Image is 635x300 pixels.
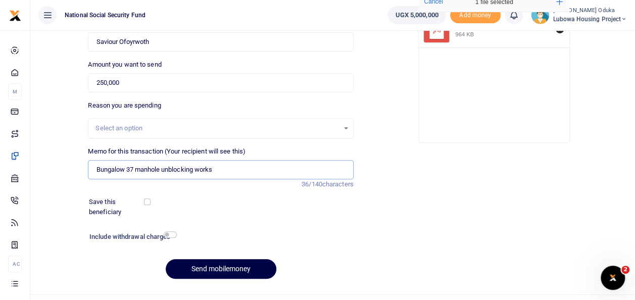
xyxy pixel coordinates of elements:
input: Loading name... [88,32,353,52]
input: Enter extra information [88,160,353,179]
div: 964 KB [455,31,474,38]
li: Wallet ballance [383,6,450,24]
input: UGX [88,73,353,92]
span: Add money [450,7,501,24]
div: Select an option [95,123,338,133]
img: logo-small [9,10,21,22]
a: profile-user [PERSON_NAME] Oduka Lubowa Housing Project [531,6,627,24]
li: Ac [8,256,22,272]
li: M [8,83,22,100]
h6: Include withdrawal charges [89,233,172,241]
li: Toup your wallet [450,7,501,24]
img: profile-user [531,6,549,24]
span: National Social Security Fund [61,11,150,20]
a: UGX 5,000,000 [387,6,446,24]
span: 2 [621,266,629,274]
label: Memo for this transaction (Your recipient will see this) [88,146,246,157]
button: Send mobilemoney [166,259,276,279]
span: 36/140 [302,180,322,188]
small: [PERSON_NAME] Oduka [553,7,627,15]
iframe: Intercom live chat [601,266,625,290]
label: Amount you want to send [88,60,161,70]
span: Lubowa Housing Project [553,15,627,24]
a: Add money [450,11,501,18]
span: UGX 5,000,000 [395,10,438,20]
label: Save this beneficiary [89,197,145,217]
label: Reason you are spending [88,101,161,111]
a: logo-small logo-large logo-large [9,11,21,19]
span: characters [322,180,354,188]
